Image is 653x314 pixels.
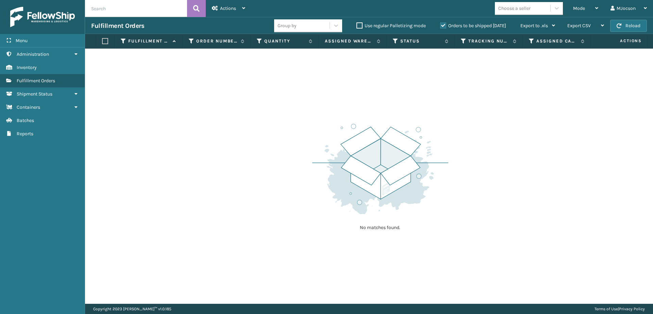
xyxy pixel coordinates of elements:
span: Actions [220,5,236,11]
label: Assigned Warehouse [325,38,373,44]
span: Actions [599,35,646,47]
label: Order Number [196,38,237,44]
label: Tracking Number [468,38,509,44]
div: Group by [278,22,297,29]
span: Batches [17,118,34,123]
label: Quantity [264,38,305,44]
span: Menu [16,38,28,43]
label: Assigned Carrier Service [536,38,577,44]
a: Privacy Policy [619,307,645,311]
div: Choose a seller [498,5,531,12]
label: Use regular Palletizing mode [356,23,426,29]
span: Containers [17,104,40,110]
span: Fulfillment Orders [17,78,55,84]
a: Terms of Use [595,307,618,311]
span: Administration [17,51,49,57]
label: Status [400,38,441,44]
p: Copyright 2023 [PERSON_NAME]™ v 1.0.185 [93,304,171,314]
div: | [595,304,645,314]
span: Reports [17,131,33,137]
span: Mode [573,5,585,11]
span: Export CSV [567,23,591,29]
img: logo [10,7,75,27]
span: Export to .xls [520,23,548,29]
label: Orders to be shipped [DATE] [440,23,506,29]
label: Fulfillment Order Id [128,38,169,44]
button: Reload [610,20,647,32]
h3: Fulfillment Orders [91,22,144,30]
span: Inventory [17,65,37,70]
span: Shipment Status [17,91,52,97]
